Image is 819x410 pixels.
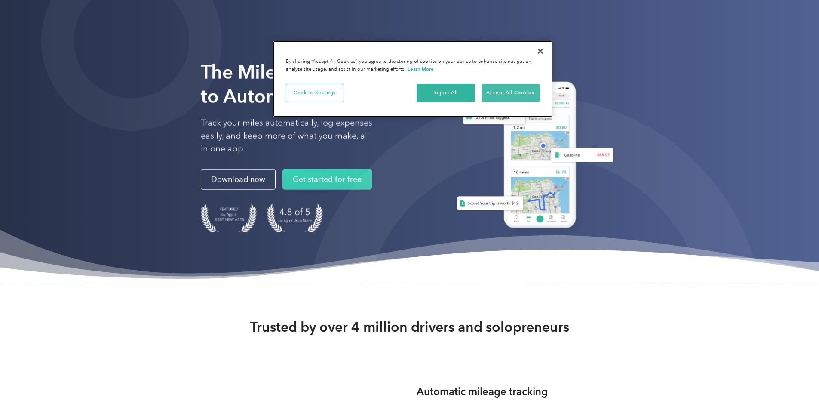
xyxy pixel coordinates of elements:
[201,61,429,108] strong: The Mileage Tracking App to Automate Your Logs
[408,66,434,72] a: More information about your privacy, opens in a new tab
[267,203,323,232] img: 4.9 out of 5 stars on the app store
[201,169,276,190] a: Download now
[250,318,569,336] strong: Trusted by over 4 million drivers and solopreneurs
[417,384,548,399] h3: Automatic mileage tracking
[417,84,475,102] button: Reject All
[201,117,373,155] p: Track your miles automatically, log expenses easily, and keep more of what you make, all in one app
[482,84,540,102] button: Accept All Cookies
[286,58,540,73] div: By clicking “Accept All Cookies”, you agree to the storing of cookies on your device to enhance s...
[201,203,257,232] img: Badge for Featured by Apple Best New Apps
[273,41,552,117] div: Privacy
[282,169,372,190] a: Get started for free
[286,84,344,102] button: Cookies Settings
[273,41,552,117] div: Cookie banner
[531,42,550,61] button: Close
